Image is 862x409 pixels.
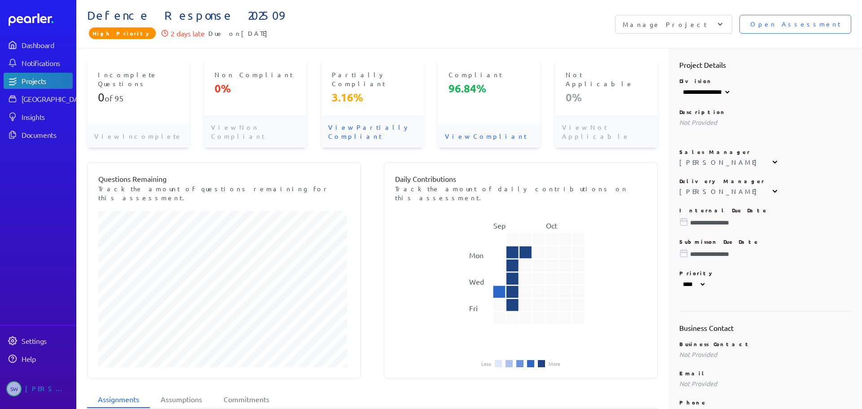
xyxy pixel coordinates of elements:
li: Assignments [87,391,150,408]
p: Sales Manager [679,148,852,155]
p: Submisson Due Date [679,238,852,245]
p: Questions Remaining [98,173,350,184]
p: Partially Compliant [332,70,413,88]
p: View Incomplete [87,124,190,148]
p: Delivery Manager [679,177,852,185]
p: Incomplete Questions [98,70,179,88]
div: [GEOGRAPHIC_DATA] [22,94,88,103]
a: Dashboard [9,13,73,26]
div: Insights [22,112,72,121]
li: Less [481,361,491,366]
p: 0% [566,90,647,105]
p: Non Compliant [215,70,296,79]
span: Priority [89,27,156,39]
p: View Not Applicable [555,115,658,148]
div: Dashboard [22,40,72,49]
a: Settings [4,333,73,349]
div: Notifications [22,58,72,67]
p: Phone [679,399,852,406]
a: Projects [4,73,73,89]
a: Insights [4,109,73,125]
div: Documents [22,130,72,139]
p: Manage Project [623,20,707,29]
div: [PERSON_NAME] [679,187,761,196]
p: Track the amount of daily contributions on this assessment. [395,184,646,202]
p: Track the amount of questions remaining for this assessment. [98,184,350,202]
a: SW[PERSON_NAME] [4,378,73,400]
a: Dashboard [4,37,73,53]
div: Settings [22,336,72,345]
p: Daily Contributions [395,173,646,184]
text: Wed [469,277,484,286]
p: 96.84% [449,81,530,96]
p: 2 days late [171,28,205,39]
p: Description [679,108,852,115]
a: Notifications [4,55,73,71]
a: Documents [4,127,73,143]
p: Division [679,77,852,84]
span: Not Provided [679,118,717,126]
li: More [549,361,560,366]
text: Sep [493,221,505,230]
p: Not Applicable [566,70,647,88]
li: Assumptions [150,391,213,408]
p: Compliant [449,70,530,79]
div: [PERSON_NAME] [679,158,761,167]
p: Business Contact [679,340,852,347]
p: Email [679,369,852,377]
span: Steve Whittington [6,381,22,396]
p: of [98,90,179,105]
p: Priority [679,269,852,277]
span: 95 [114,93,123,103]
h2: Project Details [679,59,852,70]
p: Internal Due Date [679,207,852,214]
span: Not Provided [679,350,717,358]
p: View Partially Compliant [321,115,424,148]
p: View Non Compliant [204,115,307,148]
a: [GEOGRAPHIC_DATA] [4,91,73,107]
p: 3.16% [332,90,413,105]
button: Open Assessment [739,15,851,34]
input: Please choose a due date [679,250,852,259]
span: Due on [DATE] [208,28,272,39]
div: Help [22,354,72,363]
li: Commitments [213,391,280,408]
div: Projects [22,76,72,85]
text: Oct [546,221,558,230]
a: Help [4,351,73,367]
text: Fri [469,303,478,312]
p: View Compliant [438,124,541,148]
span: Defence Response 202509 [87,9,469,23]
input: Please choose a due date [679,218,852,227]
span: 0 [98,90,105,104]
span: Not Provided [679,379,717,387]
text: Mon [469,251,484,259]
div: [PERSON_NAME] [25,381,70,396]
p: 0% [215,81,296,96]
h2: Business Contact [679,322,852,333]
span: Open Assessment [750,19,840,29]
